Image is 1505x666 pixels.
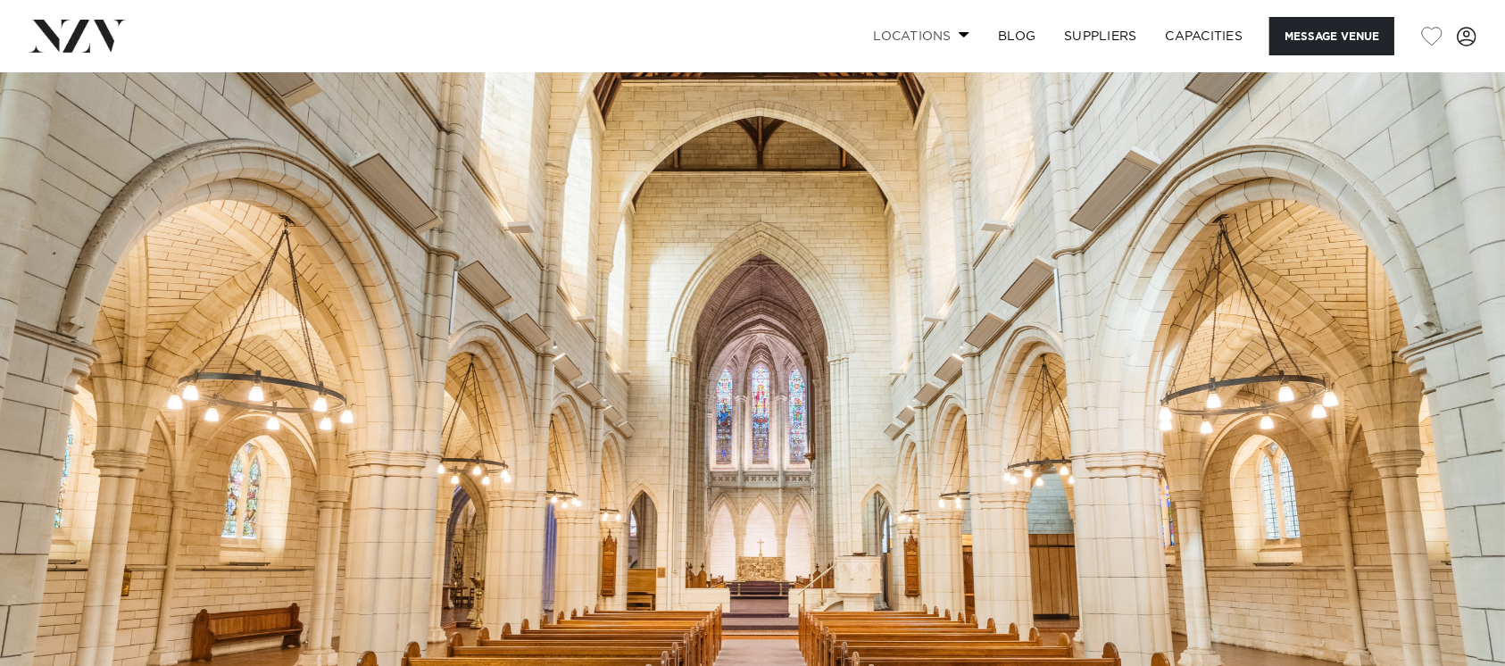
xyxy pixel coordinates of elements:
a: Capacities [1152,17,1258,55]
img: nzv-logo.png [29,20,126,52]
a: SUPPLIERS [1050,17,1151,55]
a: BLOG [984,17,1050,55]
a: Locations [859,17,984,55]
button: Message Venue [1269,17,1394,55]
